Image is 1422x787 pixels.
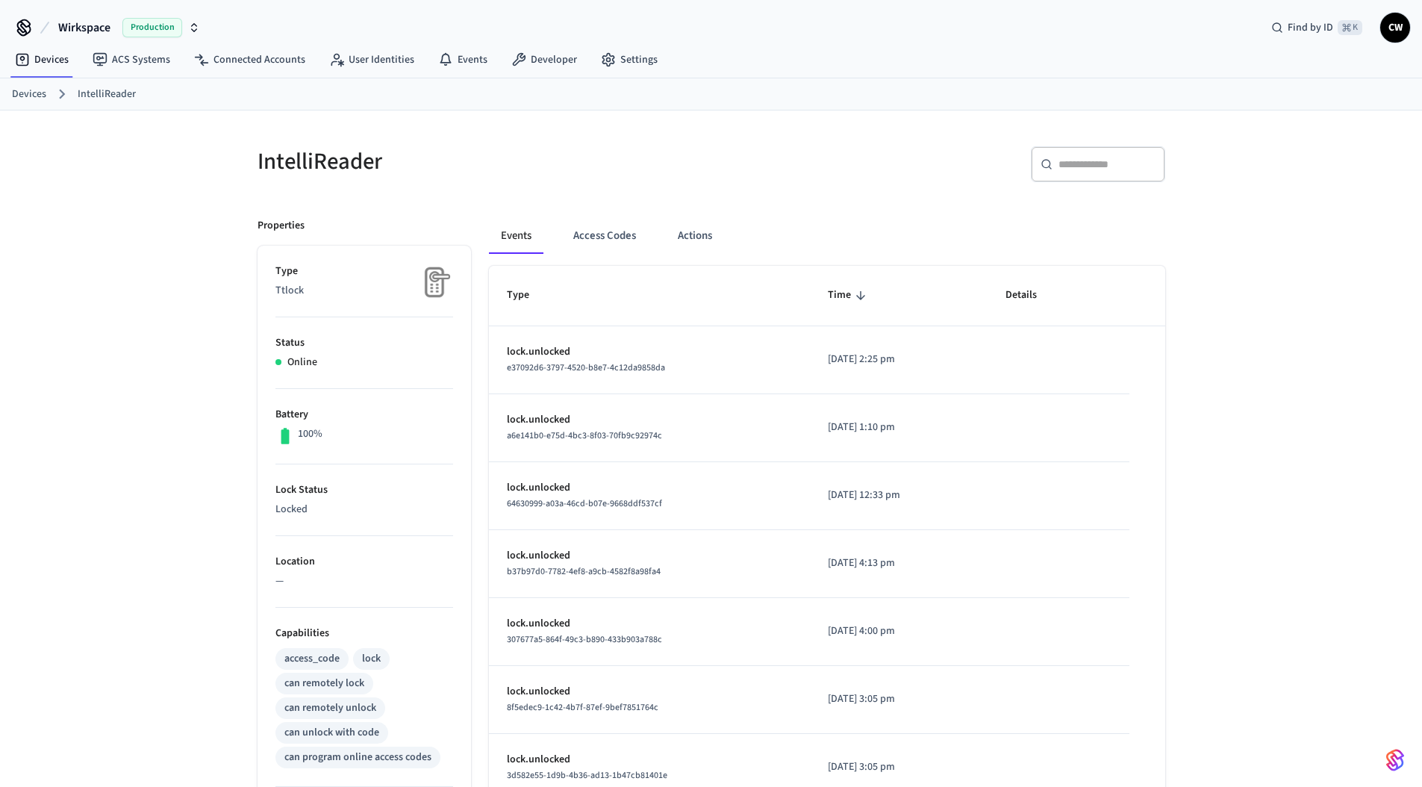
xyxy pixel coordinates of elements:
a: Connected Accounts [182,46,317,73]
div: can unlock with code [284,725,379,741]
p: Location [275,554,453,570]
span: CW [1382,14,1409,41]
span: Find by ID [1288,20,1333,35]
span: Production [122,18,182,37]
p: Status [275,335,453,351]
button: Access Codes [561,218,648,254]
p: lock.unlocked [507,344,793,360]
a: User Identities [317,46,426,73]
p: [DATE] 4:00 pm [828,623,969,639]
a: Events [426,46,499,73]
p: Ttlock [275,283,453,299]
span: b37b97d0-7782-4ef8-a9cb-4582f8a98fa4 [507,565,661,578]
span: a6e141b0-e75d-4bc3-8f03-70fb9c92974c [507,429,662,442]
span: Details [1005,284,1056,307]
div: lock [362,651,381,667]
p: — [275,573,453,589]
span: ⌘ K [1338,20,1362,35]
p: lock.unlocked [507,684,793,700]
div: can remotely unlock [284,700,376,716]
p: Capabilities [275,626,453,641]
p: Locked [275,502,453,517]
a: Settings [589,46,670,73]
div: ant example [489,218,1165,254]
div: Find by ID⌘ K [1259,14,1374,41]
p: [DATE] 3:05 pm [828,759,969,775]
button: Actions [666,218,724,254]
p: [DATE] 3:05 pm [828,691,969,707]
p: Lock Status [275,482,453,498]
p: lock.unlocked [507,412,793,428]
p: [DATE] 2:25 pm [828,352,969,367]
button: CW [1380,13,1410,43]
img: Placeholder Lock Image [416,264,453,301]
div: can program online access codes [284,750,431,765]
a: Devices [3,46,81,73]
p: Properties [258,218,305,234]
a: ACS Systems [81,46,182,73]
span: 64630999-a03a-46cd-b07e-9668ddf537cf [507,497,662,510]
div: can remotely lock [284,676,364,691]
p: [DATE] 12:33 pm [828,488,969,503]
p: Battery [275,407,453,423]
p: lock.unlocked [507,752,793,768]
span: e37092d6-3797-4520-b8e7-4c12da9858da [507,361,665,374]
a: IntelliReader [78,87,136,102]
span: 3d582e55-1d9b-4b36-ad13-1b47cb81401e [507,769,667,782]
a: Developer [499,46,589,73]
p: lock.unlocked [507,480,793,496]
span: 8f5edec9-1c42-4b7f-87ef-9bef7851764c [507,701,658,714]
h5: IntelliReader [258,146,702,177]
span: Type [507,284,549,307]
p: [DATE] 4:13 pm [828,556,969,571]
a: Devices [12,87,46,102]
p: lock.unlocked [507,616,793,632]
button: Events [489,218,543,254]
p: 100% [298,426,322,442]
p: Online [287,355,317,370]
img: SeamLogoGradient.69752ec5.svg [1386,748,1404,772]
span: Time [828,284,870,307]
div: access_code [284,651,340,667]
p: [DATE] 1:10 pm [828,420,969,435]
span: Wirkspace [58,19,110,37]
span: 307677a5-864f-49c3-b890-433b903a788c [507,633,662,646]
p: Type [275,264,453,279]
p: lock.unlocked [507,548,793,564]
